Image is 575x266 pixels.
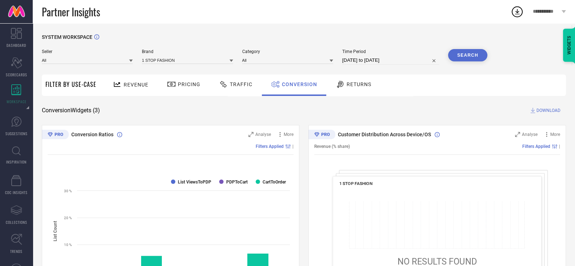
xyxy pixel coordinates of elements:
span: More [550,132,560,137]
span: Analyse [522,132,538,137]
div: Premium [308,130,335,141]
span: 1 STOP FASHION [339,181,373,186]
span: COLLECTIONS [6,219,27,225]
span: Category [242,49,333,54]
button: Search [448,49,487,61]
span: SUGGESTIONS [5,131,28,136]
span: Pricing [178,81,200,87]
span: Conversion Widgets ( 3 ) [42,107,100,114]
span: Conversion Ratios [71,132,113,137]
span: More [284,132,294,137]
text: 20 % [64,216,72,220]
text: 30 % [64,189,72,193]
span: Time Period [342,49,439,54]
span: Partner Insights [42,4,100,19]
span: | [559,144,560,149]
div: Premium [42,130,69,141]
span: SCORECARDS [6,72,27,77]
text: PDPToCart [226,180,248,185]
svg: Zoom [248,132,253,137]
text: CartToOrder [263,180,286,185]
span: Customer Distribution Across Device/OS [338,132,431,137]
div: Open download list [511,5,524,18]
span: Filter By Use-Case [45,80,96,89]
tspan: List Count [53,221,58,241]
text: 10 % [64,243,72,247]
span: TRENDS [10,249,23,254]
span: Brand [142,49,233,54]
text: List ViewsToPDP [178,180,211,185]
span: Revenue [124,82,148,88]
span: WORKSPACE [7,99,27,104]
span: Filters Applied [256,144,284,149]
span: Traffic [230,81,252,87]
span: CDC INSIGHTS [5,190,28,195]
span: INSPIRATION [6,159,27,165]
svg: Zoom [515,132,520,137]
span: Returns [347,81,371,87]
span: Conversion [282,81,317,87]
span: Analyse [255,132,271,137]
input: Select time period [342,56,439,65]
span: Revenue (% share) [314,144,350,149]
span: DOWNLOAD [536,107,560,114]
span: DASHBOARD [7,43,26,48]
span: Seller [42,49,133,54]
span: | [292,144,294,149]
span: SYSTEM WORKSPACE [42,34,92,40]
span: Filters Applied [522,144,550,149]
